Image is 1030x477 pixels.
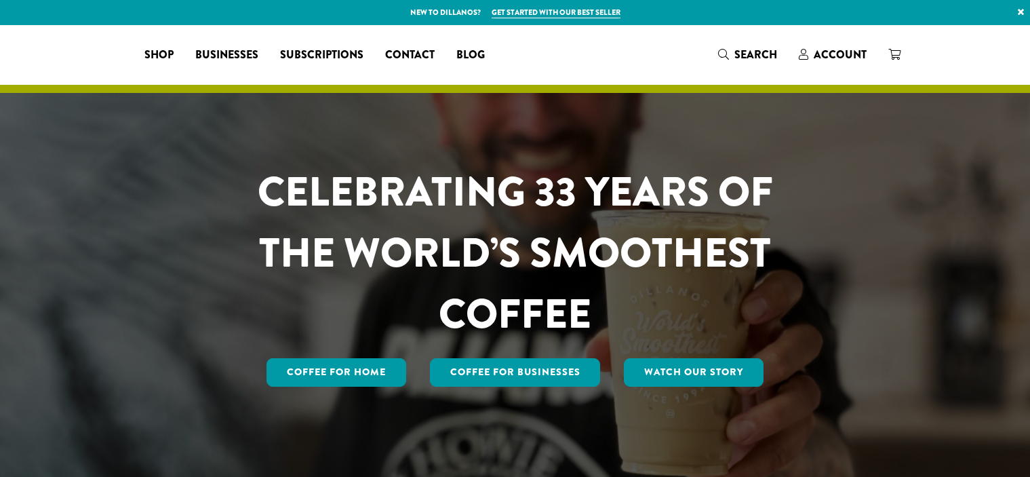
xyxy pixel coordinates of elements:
[280,47,363,64] span: Subscriptions
[492,7,620,18] a: Get started with our best seller
[430,358,601,387] a: Coffee For Businesses
[385,47,435,64] span: Contact
[266,358,406,387] a: Coffee for Home
[624,358,764,387] a: Watch Our Story
[218,161,813,345] h1: CELEBRATING 33 YEARS OF THE WORLD’S SMOOTHEST COFFEE
[707,43,788,66] a: Search
[144,47,174,64] span: Shop
[134,44,184,66] a: Shop
[734,47,777,62] span: Search
[456,47,485,64] span: Blog
[814,47,867,62] span: Account
[195,47,258,64] span: Businesses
